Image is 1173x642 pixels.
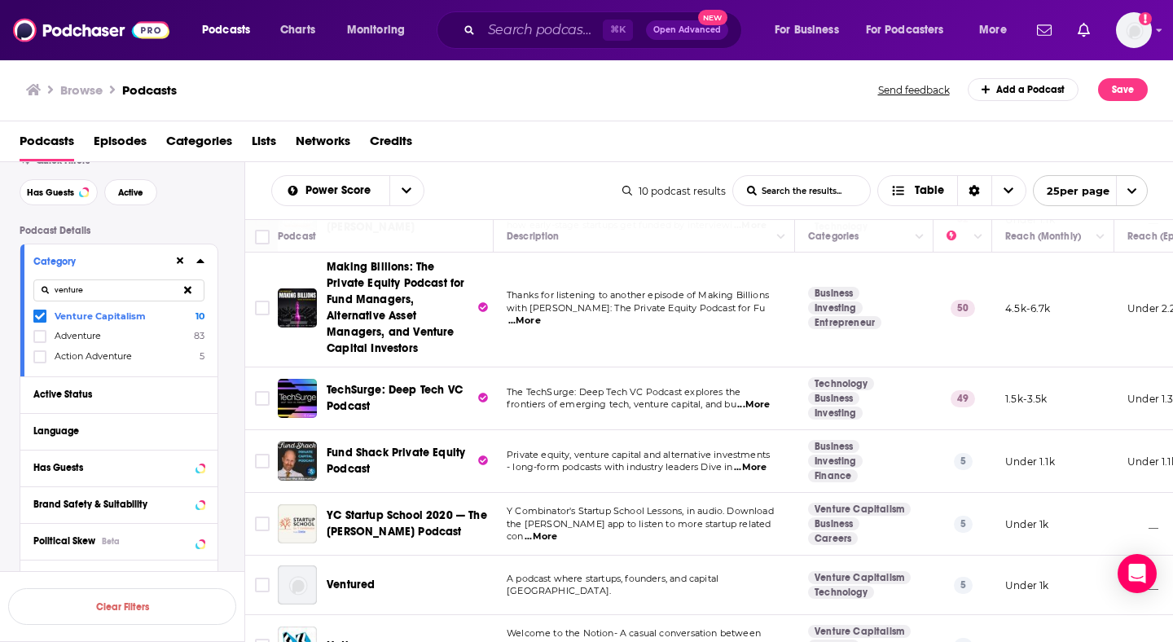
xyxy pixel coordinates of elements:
[33,530,204,551] button: Political SkewBeta
[525,530,557,543] span: ...More
[947,226,969,246] div: Power Score
[808,586,874,599] a: Technology
[278,504,317,543] img: YC Startup School 2020 — The Listle Podcast
[104,179,157,205] button: Active
[507,449,770,460] span: Private equity, venture capital and alternative investments
[327,446,465,476] span: Fund Shack Private Equity Podcast
[278,442,317,481] a: Fund Shack Private Equity Podcast
[270,17,325,43] a: Charts
[327,445,488,477] a: Fund Shack Private Equity Podcast
[808,571,911,584] a: Venture Capitalism
[653,26,721,34] span: Open Advanced
[866,19,944,42] span: For Podcasters
[808,377,874,390] a: Technology
[327,508,488,540] a: YC Startup School 2020 — The [PERSON_NAME] Podcast
[979,19,1007,42] span: More
[327,383,463,413] span: TechSurge: Deep Tech VC Podcast
[33,535,95,547] span: Political Skew
[968,78,1079,101] a: Add a Podcast
[255,301,270,315] span: Toggle select row
[20,225,218,236] p: Podcast Details
[1005,517,1048,531] p: Under 1k
[33,384,204,404] button: Active Status
[33,462,191,473] div: Has Guests
[1139,12,1152,25] svg: Add a profile image
[27,188,74,197] span: Has Guests
[954,453,973,469] p: 5
[873,83,955,97] button: Send feedback
[507,518,771,543] span: the [PERSON_NAME] app to listen to more startup related con
[271,175,424,206] h2: Choose List sort
[122,82,177,98] a: Podcasts
[327,259,488,357] a: Making Billions: The Private Equity Podcast for Fund Managers, Alternative Asset Managers, and Ve...
[33,457,204,477] button: Has Guests
[327,578,375,591] span: Ventured
[327,508,487,539] span: YC Startup School 2020 — The [PERSON_NAME] Podcast
[951,390,975,407] p: 49
[808,469,858,482] a: Finance
[1098,78,1148,101] button: Save
[951,300,975,316] p: 50
[296,128,350,161] a: Networks
[622,185,726,197] div: 10 podcast results
[808,440,859,453] a: Business
[13,15,169,46] a: Podchaser - Follow, Share and Rate Podcasts
[1034,178,1109,204] span: 25 per page
[775,19,839,42] span: For Business
[507,289,769,301] span: Thanks for listening to another episode of Making Billions
[8,588,236,625] button: Clear Filters
[202,19,250,42] span: Podcasts
[452,11,758,49] div: Search podcasts, credits, & more...
[1005,392,1048,406] p: 1.5k-3.5k
[1005,455,1055,468] p: Under 1.1k
[855,17,968,43] button: open menu
[278,565,317,605] img: Ventured
[191,17,271,43] button: open menu
[33,494,204,514] button: Brand Safety & Suitability
[370,128,412,161] a: Credits
[1091,227,1110,247] button: Column Actions
[698,10,727,25] span: New
[507,505,774,517] span: Y Combinator's Startup School Lessons, in audio. Download
[102,536,120,547] div: Beta
[33,279,204,301] input: Search Category...
[278,379,317,418] img: TechSurge: Deep Tech VC Podcast
[808,625,911,638] a: Venture Capitalism
[957,176,991,205] div: Sort Direction
[195,310,204,322] span: 10
[33,499,191,510] div: Brand Safety & Suitability
[1127,517,1158,531] p: __
[194,330,204,341] span: 83
[33,420,204,441] button: Language
[771,227,791,247] button: Column Actions
[734,461,767,474] span: ...More
[968,17,1027,43] button: open menu
[1005,226,1081,246] div: Reach (Monthly)
[481,17,603,43] input: Search podcasts, credits, & more...
[166,128,232,161] a: Categories
[507,302,765,314] span: with [PERSON_NAME]: The Private Equity Podcast for Fu
[508,314,541,328] span: ...More
[255,391,270,406] span: Toggle select row
[763,17,859,43] button: open menu
[808,455,863,468] a: Investing
[808,503,911,516] a: Venture Capitalism
[55,310,146,322] span: Venture Capitalism
[1033,175,1148,206] button: open menu
[272,185,389,196] button: open menu
[33,389,194,400] div: Active Status
[33,251,174,271] button: Category
[808,226,859,246] div: Categories
[915,185,944,196] span: Table
[200,350,204,362] span: 5
[1116,12,1152,48] img: User Profile
[255,454,270,468] span: Toggle select row
[347,19,405,42] span: Monitoring
[507,226,559,246] div: Description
